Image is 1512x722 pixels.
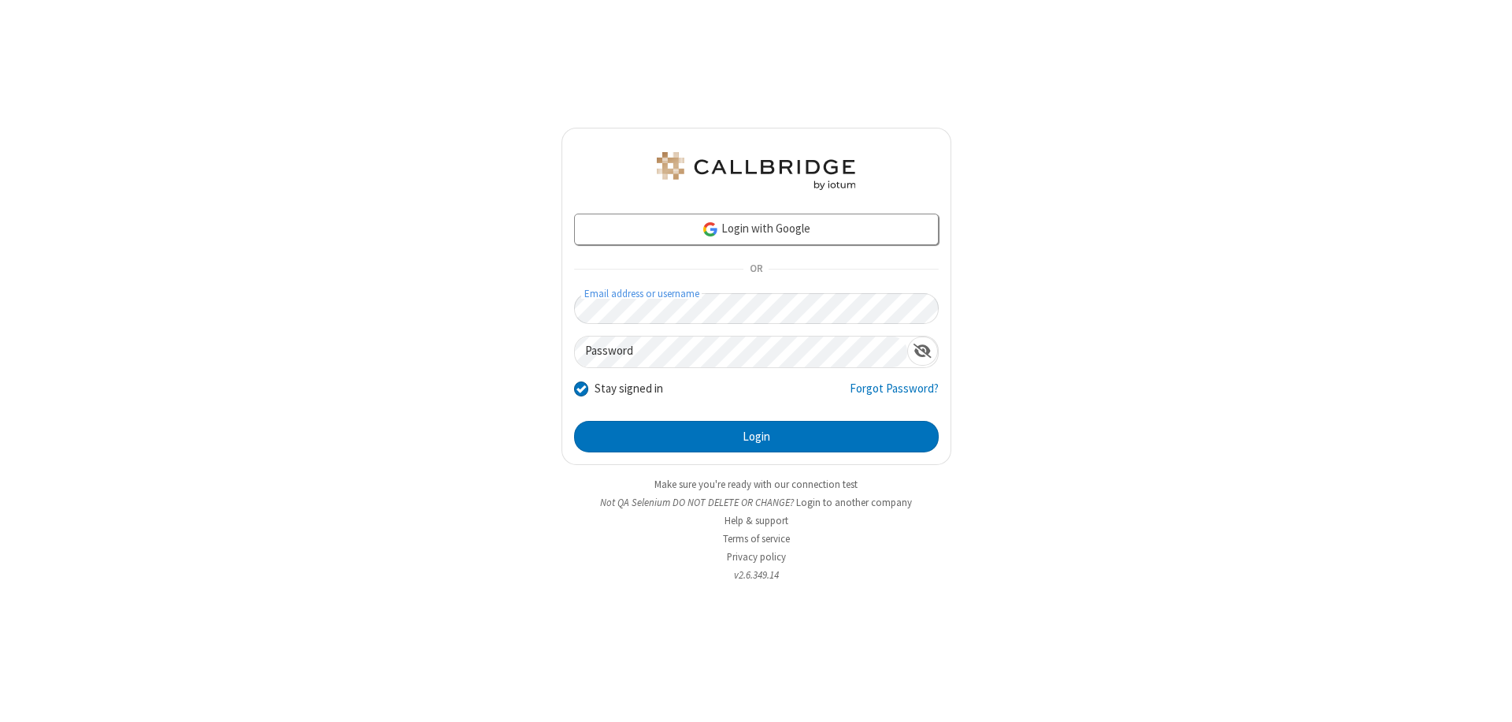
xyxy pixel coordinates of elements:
input: Email address or username [574,293,939,324]
a: Help & support [724,514,788,527]
div: Show password [907,337,938,366]
li: Not QA Selenium DO NOT DELETE OR CHANGE? [561,495,951,510]
img: QA Selenium DO NOT DELETE OR CHANGE [654,152,858,190]
input: Password [575,337,907,367]
li: v2.6.349.14 [561,568,951,582]
a: Forgot Password? [850,380,939,410]
a: Privacy policy [727,550,786,564]
button: Login to another company [796,495,912,510]
button: Login [574,421,939,452]
a: Make sure you're ready with our connection test [654,478,858,491]
img: google-icon.png [702,221,719,238]
a: Terms of service [723,532,790,545]
a: Login with Google [574,214,939,245]
iframe: Chat [1473,681,1500,711]
span: OR [743,259,769,281]
label: Stay signed in [595,380,663,398]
